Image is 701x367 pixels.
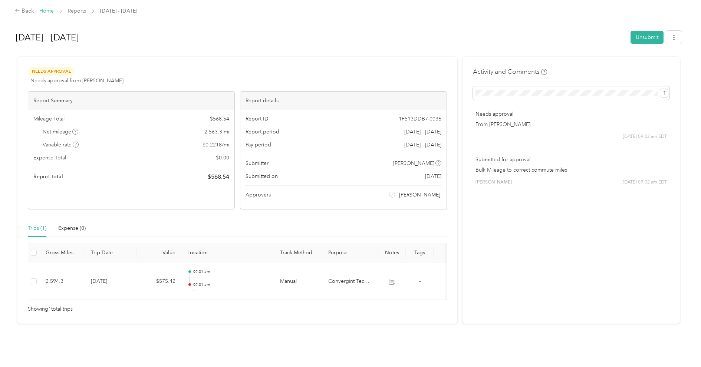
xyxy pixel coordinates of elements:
span: Expense Total [33,154,66,162]
a: Home [39,8,54,14]
span: Variable rate [43,141,79,149]
p: Bulk Mileage to correct commute miles [475,166,667,174]
p: 09:01 am [193,269,268,274]
span: 2,563.3 mi [204,128,229,136]
td: 2,594.3 [40,263,85,300]
span: Needs Approval [28,67,75,76]
a: Reports [68,8,86,14]
th: Trip Date [85,243,137,263]
iframe: Everlance-gr Chat Button Frame [659,325,701,367]
span: Showing 1 total trips [28,305,73,313]
span: Submitted on [246,172,278,180]
th: Track Method [274,243,322,263]
p: 09:01 am [193,282,268,287]
span: $ 0.00 [216,154,229,162]
th: Gross Miles [40,243,85,263]
span: $ 568.54 [208,172,229,181]
span: $ 0.2218 / mi [203,141,229,149]
th: Purpose [322,243,378,263]
div: Back [15,7,34,16]
th: Location [181,243,274,263]
span: [DATE] - [DATE] [100,7,137,15]
p: - [193,274,268,281]
span: Submitter [246,159,269,167]
th: Value [137,243,181,263]
td: Manual [274,263,322,300]
span: Net mileage [43,128,79,136]
div: Report Summary [28,92,234,110]
span: [DATE] [425,172,441,180]
td: [DATE] [85,263,137,300]
span: [DATE] 09:02 am EDT [623,179,667,186]
h1: Sep 1 - 30, 2025 [16,29,625,46]
th: Tags [406,243,434,263]
div: Report details [240,92,447,110]
span: Approvers [246,191,271,199]
button: Unsubmit [631,31,664,44]
span: Report period [246,128,279,136]
span: $ 568.54 [210,115,229,123]
span: Needs approval from [PERSON_NAME] [30,77,124,85]
span: [DATE] - [DATE] [404,141,441,149]
td: Convergint Technologies [322,263,378,300]
span: Report ID [246,115,269,123]
div: Expense (0) [58,224,86,232]
span: [PERSON_NAME] [475,179,512,186]
p: From [PERSON_NAME] [475,120,667,128]
span: [PERSON_NAME] [393,159,434,167]
span: - [419,278,421,284]
span: [PERSON_NAME] [399,191,440,199]
td: $575.42 [137,263,181,300]
th: Notes [378,243,406,263]
span: Pay period [246,141,271,149]
span: [DATE] 09:02 am EDT [623,133,667,140]
p: - [193,287,268,294]
span: 1F513DDB7-0036 [399,115,441,123]
span: Mileage Total [33,115,65,123]
p: Needs approval [475,110,667,118]
p: Submitted for approval [475,156,667,163]
div: Trips (1) [28,224,46,232]
h4: Activity and Comments [473,67,547,76]
span: Report total [33,173,63,181]
span: [DATE] - [DATE] [404,128,441,136]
